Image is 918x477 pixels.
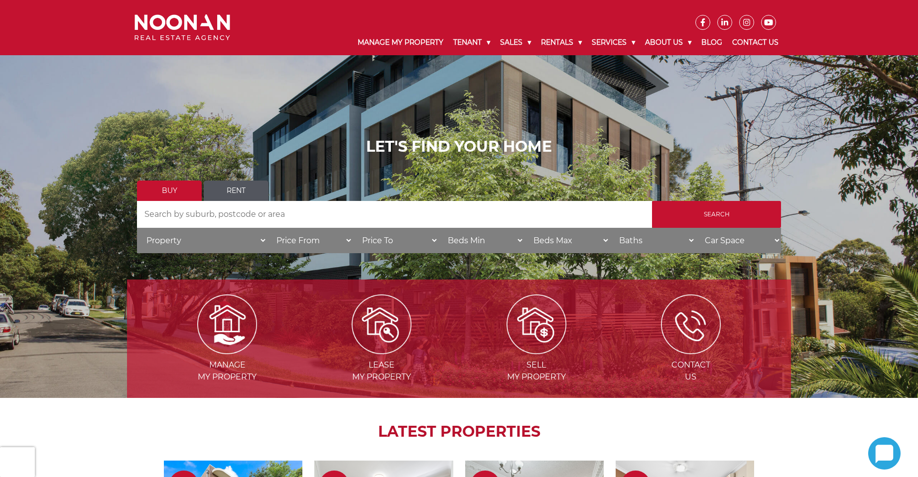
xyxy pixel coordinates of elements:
[640,30,696,55] a: About Us
[137,181,202,201] a: Buy
[197,294,257,354] img: Manage my Property
[152,423,766,441] h2: LATEST PROPERTIES
[495,30,536,55] a: Sales
[353,30,448,55] a: Manage My Property
[352,294,411,354] img: Lease my property
[460,319,613,382] a: Sellmy Property
[134,14,230,41] img: Noonan Real Estate Agency
[305,319,458,382] a: Leasemy Property
[460,359,613,383] span: Sell my Property
[615,319,767,382] a: ContactUs
[137,201,652,228] input: Search by suburb, postcode or area
[696,30,727,55] a: Blog
[151,319,303,382] a: Managemy Property
[507,294,566,354] img: Sell my property
[587,30,640,55] a: Services
[305,359,458,383] span: Lease my Property
[652,201,781,228] input: Search
[204,181,268,201] a: Rent
[615,359,767,383] span: Contact Us
[536,30,587,55] a: Rentals
[661,294,721,354] img: ICONS
[151,359,303,383] span: Manage my Property
[727,30,784,55] a: Contact Us
[448,30,495,55] a: Tenant
[137,138,781,156] h1: LET'S FIND YOUR HOME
